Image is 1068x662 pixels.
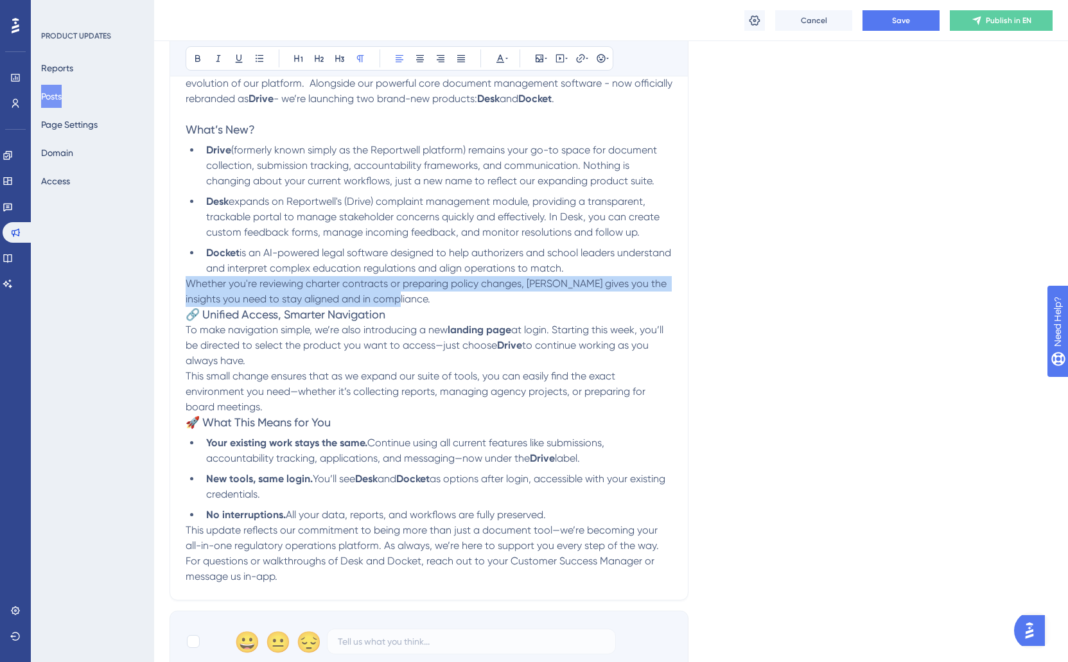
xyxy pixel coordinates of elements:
button: Access [41,170,70,193]
button: Cancel [775,10,852,31]
span: What’s New? [186,123,255,136]
span: label. [555,452,580,464]
strong: Desk [206,195,229,207]
span: Save [892,15,910,26]
span: To make navigation simple, we’re also introducing a new [186,324,448,336]
span: and [500,92,518,105]
span: This update reflects our commitment to being more than just a document tool—we’re becoming your a... [186,524,660,552]
span: Continue using all current features like submissions, accountability tracking, applications, and ... [206,437,607,464]
span: is an AI-powered legal software designed to help authorizers and school leaders understand and in... [206,247,674,274]
span: as options after login, accessible with your existing credentials. [206,473,668,500]
strong: Docket [518,92,552,105]
strong: Desk [477,92,500,105]
span: and [378,473,396,485]
span: (formerly known simply as the Reportwell platform) remains your go-to space for document collecti... [206,144,660,187]
span: . [552,92,554,105]
button: Posts [41,85,62,108]
strong: Your existing work stays the same. [206,437,367,449]
button: Page Settings [41,113,98,136]
span: All your data, reports, and workflows are fully preserved. [286,509,546,521]
strong: Desk [355,473,378,485]
button: Publish in EN [950,10,1053,31]
strong: Docket [206,247,240,259]
strong: New tools, same login. [206,473,313,485]
strong: landing page [448,324,511,336]
button: Reports [41,57,73,80]
div: PRODUCT UPDATES [41,31,111,41]
span: You’ll see [313,473,355,485]
strong: Drive [249,92,274,105]
span: - we’re launching two brand-new products: [274,92,477,105]
button: Save [862,10,940,31]
strong: Docket [396,473,430,485]
span: Cancel [801,15,827,26]
strong: Drive [530,452,555,464]
strong: No interruptions. [206,509,286,521]
span: expands on Reportwell's (Drive) complaint management module, providing a transparent, trackable p... [206,195,662,238]
button: Domain [41,141,73,164]
span: Whether you're reviewing charter contracts or preparing policy changes, [PERSON_NAME] gives you t... [186,277,669,305]
span: Publish in EN [986,15,1031,26]
span: 🚀 What This Means for You [186,415,331,429]
iframe: UserGuiding AI Assistant Launcher [1014,611,1053,650]
strong: Drive [497,339,522,351]
span: For questions or walkthroughs of Desk and Docket, reach out to your Customer Success Manager or m... [186,555,657,582]
span: This small change ensures that as we expand our suite of tools, you can easily find the exact env... [186,370,648,413]
span: 🔗 Unified Access, Smarter Navigation [186,308,385,321]
strong: Drive [206,144,231,156]
span: Need Help? [30,3,80,19]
